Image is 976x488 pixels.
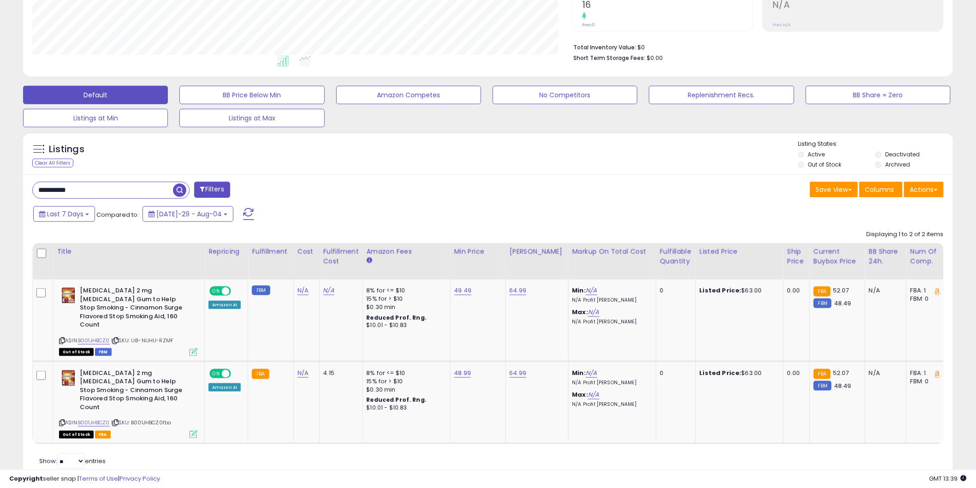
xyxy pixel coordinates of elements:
span: ON [210,369,222,377]
button: Actions [904,182,944,197]
div: Ship Price [787,247,806,266]
a: B001JHBCZ0 [78,337,110,345]
li: $0 [573,41,937,52]
div: Amazon AI [208,383,241,392]
p: N/A Profit [PERSON_NAME] [572,401,649,408]
span: Last 7 Days [47,209,83,219]
span: All listings that are currently out of stock and unavailable for purchase on Amazon [59,431,94,439]
span: FBA [95,431,111,439]
img: 51OG-5YdzmL._SL40_.jpg [59,369,77,387]
span: OFF [230,287,244,295]
div: Fulfillment Cost [323,247,359,266]
div: $10.01 - $10.83 [367,321,443,329]
div: 8% for <= $10 [367,286,443,295]
div: Amazon Fees [367,247,446,256]
div: Repricing [208,247,244,256]
span: 2025-08-12 13:39 GMT [929,474,967,483]
button: Columns [859,182,903,197]
div: Displaying 1 to 2 of 2 items [867,230,944,239]
div: Listed Price [700,247,780,256]
span: Show: entries [39,457,106,465]
div: Cost [298,247,315,256]
div: 0.00 [787,369,803,377]
button: BB Price Below Min [179,86,324,104]
div: 4.15 [323,369,356,377]
div: N/A [869,286,899,295]
small: Prev: 0 [582,22,595,28]
a: N/A [323,286,334,295]
button: No Competitors [493,86,637,104]
h5: Listings [49,143,84,156]
div: 15% for > $10 [367,295,443,303]
a: 48.99 [454,369,471,378]
img: 51OG-5YdzmL._SL40_.jpg [59,286,77,305]
span: 48.49 [834,299,851,308]
small: FBM [814,298,832,308]
div: $0.30 min [367,303,443,311]
div: [PERSON_NAME] [510,247,565,256]
b: [MEDICAL_DATA] 2 mg [MEDICAL_DATA] Gum to Help Stop Smoking - Cinnamon Surge Flavored Stop Smokin... [80,286,192,332]
a: 64.99 [510,286,527,295]
span: OFF [230,369,244,377]
span: Columns [865,185,894,194]
div: FBA: 1 [911,369,941,377]
div: 0 [660,286,689,295]
div: BB Share 24h. [869,247,903,266]
button: Listings at Max [179,109,324,127]
b: Listed Price: [700,369,742,377]
label: Active [808,150,825,158]
div: FBM: 0 [911,295,941,303]
b: [MEDICAL_DATA] 2 mg [MEDICAL_DATA] Gum to Help Stop Smoking - Cinnamon Surge Flavored Stop Smokin... [80,369,192,414]
b: Total Inventory Value: [573,43,636,51]
b: Max: [572,390,589,399]
a: N/A [588,390,599,399]
a: N/A [586,369,597,378]
small: FBM [814,381,832,391]
div: Amazon AI [208,301,241,309]
small: FBA [814,286,831,297]
label: Out of Stock [808,161,842,168]
span: 52.07 [833,369,849,377]
a: N/A [298,286,309,295]
a: B001JHBCZ0 [78,419,110,427]
p: N/A Profit [PERSON_NAME] [572,319,649,325]
th: The percentage added to the cost of goods (COGS) that forms the calculator for Min & Max prices. [568,243,656,280]
p: Listing States: [798,140,953,149]
div: $63.00 [700,286,776,295]
span: [DATE]-29 - Aug-04 [156,209,222,219]
div: Clear All Filters [32,159,73,167]
span: 52.07 [833,286,849,295]
button: Amazon Competes [336,86,481,104]
span: FBM [95,348,112,356]
span: ON [210,287,222,295]
div: 0.00 [787,286,803,295]
small: FBA [814,369,831,379]
div: Fulfillment [252,247,289,256]
p: N/A Profit [PERSON_NAME] [572,380,649,386]
div: seller snap | | [9,475,160,483]
p: N/A Profit [PERSON_NAME] [572,297,649,304]
div: Num of Comp. [911,247,944,266]
button: Default [23,86,168,104]
b: Reduced Prof. Rng. [367,396,427,404]
a: Privacy Policy [119,474,160,483]
label: Deactivated [885,150,920,158]
div: Markup on Total Cost [572,247,652,256]
button: Filters [194,182,230,198]
a: 49.49 [454,286,472,295]
a: N/A [586,286,597,295]
span: | SKU: B001JHBCZ0fba [111,419,171,426]
small: FBM [252,286,270,295]
button: Last 7 Days [33,206,95,222]
b: Min: [572,286,586,295]
div: 0 [660,369,689,377]
small: Prev: N/A [773,22,791,28]
div: Title [57,247,201,256]
button: BB Share = Zero [806,86,951,104]
span: Compared to: [96,210,139,219]
span: $0.00 [647,54,663,62]
b: Listed Price: [700,286,742,295]
div: 8% for <= $10 [367,369,443,377]
a: N/A [588,308,599,317]
div: Current Buybox Price [814,247,861,266]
